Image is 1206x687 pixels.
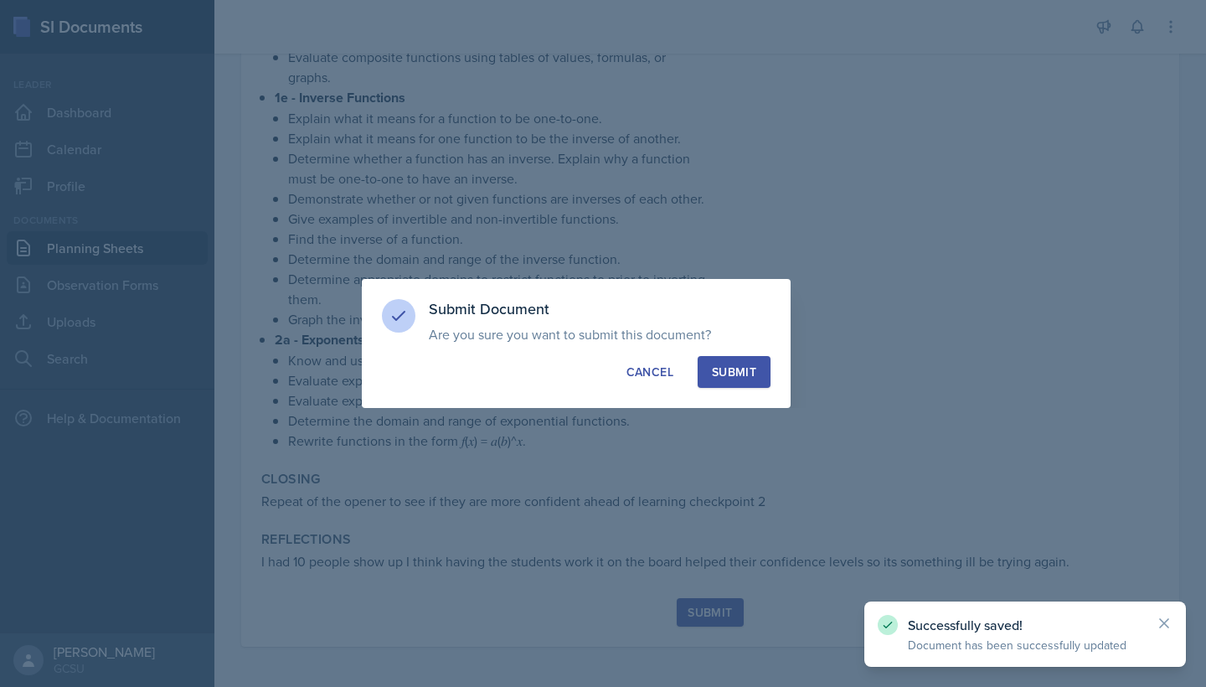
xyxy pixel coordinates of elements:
[698,356,770,388] button: Submit
[429,299,770,319] h3: Submit Document
[712,364,756,380] div: Submit
[429,326,770,343] p: Are you sure you want to submit this document?
[612,356,688,388] button: Cancel
[908,637,1142,653] p: Document has been successfully updated
[908,617,1142,633] p: Successfully saved!
[626,364,673,380] div: Cancel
